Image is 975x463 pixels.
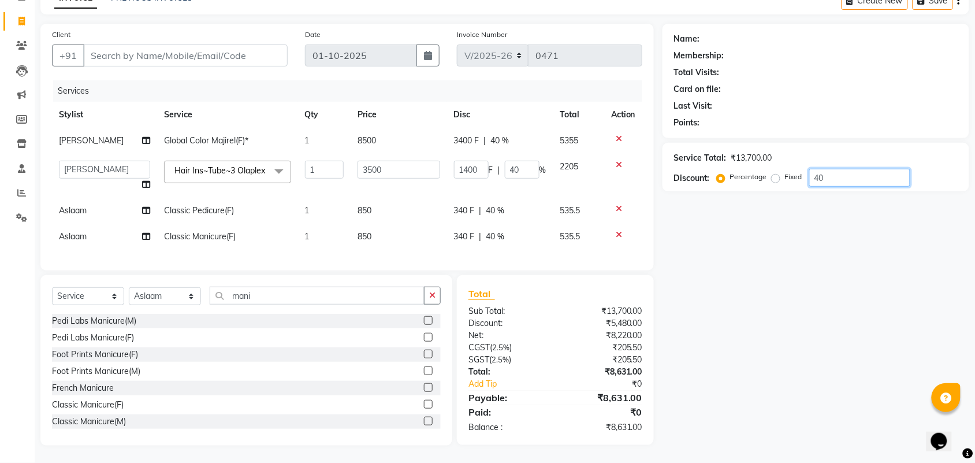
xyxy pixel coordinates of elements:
[486,205,505,217] span: 40 %
[460,421,556,434] div: Balance :
[674,100,713,112] div: Last Visit:
[560,205,580,216] span: 535.5
[460,354,556,366] div: ( )
[674,83,721,95] div: Card on file:
[164,231,236,242] span: Classic Manicure(F)
[479,231,482,243] span: |
[555,305,651,317] div: ₹13,700.00
[460,391,556,405] div: Payable:
[157,102,298,128] th: Service
[492,355,509,364] span: 2.5%
[555,329,651,342] div: ₹8,220.00
[460,329,556,342] div: Net:
[560,135,579,146] span: 5355
[83,45,288,66] input: Search by Name/Mobile/Email/Code
[553,102,604,128] th: Total
[468,342,490,353] span: CGST
[460,342,556,354] div: ( )
[52,332,134,344] div: Pedi Labs Manicure(F)
[454,205,475,217] span: 340 F
[460,305,556,317] div: Sub Total:
[926,417,963,451] iframe: chat widget
[555,421,651,434] div: ₹8,631.00
[555,354,651,366] div: ₹205.50
[539,164,546,176] span: %
[447,102,553,128] th: Disc
[358,135,376,146] span: 8500
[555,391,651,405] div: ₹8,631.00
[604,102,642,128] th: Action
[305,231,310,242] span: 1
[52,315,136,327] div: Pedi Labs Manicure(M)
[210,287,425,305] input: Search or Scan
[479,205,482,217] span: |
[674,117,700,129] div: Points:
[555,366,651,378] div: ₹8,631.00
[457,29,507,40] label: Invoice Number
[59,135,124,146] span: [PERSON_NAME]
[785,172,802,182] label: Fixed
[498,164,500,176] span: |
[164,135,248,146] span: Global Color Majirel(F)*
[571,378,651,390] div: ₹0
[555,317,651,329] div: ₹5,480.00
[468,354,489,365] span: SGST
[484,135,486,147] span: |
[454,231,475,243] span: 340 F
[560,231,580,242] span: 535.5
[491,135,509,147] span: 40 %
[674,66,720,79] div: Total Visits:
[59,205,87,216] span: Aslaam
[674,33,700,45] div: Name:
[52,45,84,66] button: +91
[489,164,493,176] span: F
[52,102,157,128] th: Stylist
[305,205,310,216] span: 1
[305,135,310,146] span: 1
[555,405,651,419] div: ₹0
[460,378,571,390] a: Add Tip
[52,29,70,40] label: Client
[492,343,509,352] span: 2.5%
[731,152,772,164] div: ₹13,700.00
[358,231,371,242] span: 850
[674,152,727,164] div: Service Total:
[468,288,495,300] span: Total
[486,231,505,243] span: 40 %
[674,172,710,184] div: Discount:
[52,399,124,411] div: Classic Manicure(F)
[674,50,724,62] div: Membership:
[460,366,556,378] div: Total:
[164,205,234,216] span: Classic Pedicure(F)
[555,342,651,354] div: ₹205.50
[560,161,579,172] span: 2205
[305,29,321,40] label: Date
[52,365,140,377] div: Foot Prints Manicure(M)
[460,405,556,419] div: Paid:
[298,102,351,128] th: Qty
[52,416,126,428] div: Classic Manicure(M)
[53,80,651,102] div: Services
[59,231,87,242] span: Aslaam
[351,102,447,128] th: Price
[460,317,556,329] div: Discount:
[454,135,479,147] span: 3400 F
[174,165,265,176] span: Hair Ins~Tube~3 Olaplex
[52,349,138,361] div: Foot Prints Manicure(F)
[52,382,114,394] div: French Manicure
[265,165,270,176] a: x
[730,172,767,182] label: Percentage
[358,205,371,216] span: 850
